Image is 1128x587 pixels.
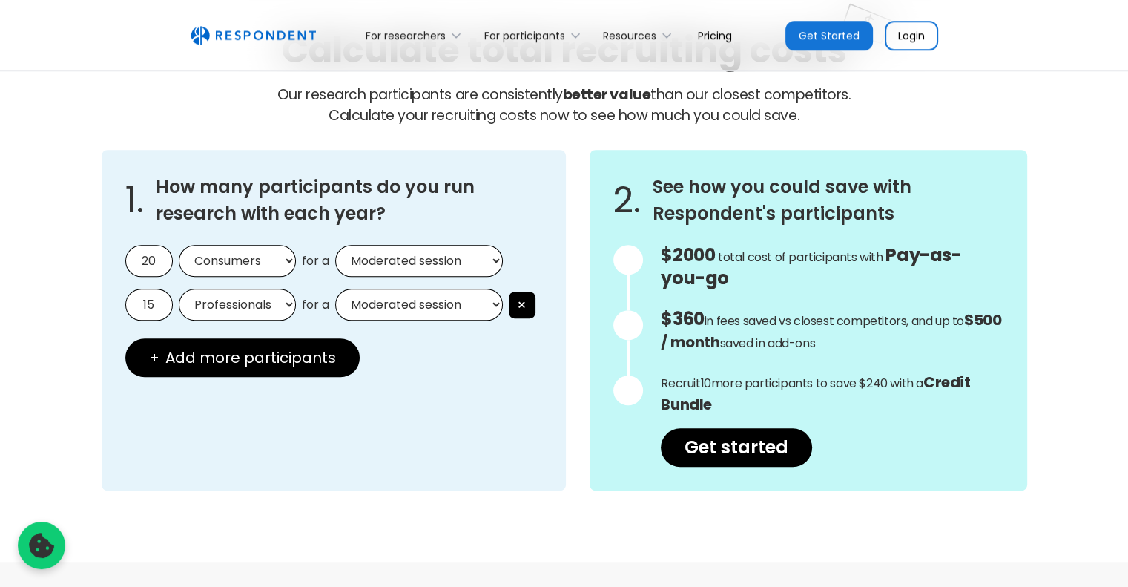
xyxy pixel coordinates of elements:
[603,28,656,43] div: Resources
[475,18,594,53] div: For participants
[686,18,744,53] a: Pricing
[156,174,543,227] h3: How many participants do you run research with each year?
[366,28,446,43] div: For researchers
[563,85,650,105] strong: better value
[125,338,360,377] button: + Add more participants
[885,21,938,50] a: Login
[165,350,336,365] span: Add more participants
[595,18,686,53] div: Resources
[125,193,144,208] span: 1.
[149,350,159,365] span: +
[653,174,1003,227] h3: See how you could save with Respondent's participants
[329,105,799,125] span: Calculate your recruiting costs now to see how much you could save.
[191,26,316,45] img: Untitled UI logotext
[484,28,565,43] div: For participants
[613,193,641,208] span: 2.
[302,254,329,269] span: for a
[102,85,1027,126] p: Our research participants are consistently than our closest competitors.
[661,243,715,267] span: $2000
[191,26,316,45] a: home
[357,18,475,53] div: For researchers
[661,428,812,467] a: Get started
[785,21,873,50] a: Get Started
[661,306,704,331] span: $360
[302,298,329,312] span: for a
[661,309,1003,354] p: in fees saved vs closest competitors, and up to saved in add-ons
[509,292,535,318] button: ×
[661,243,961,290] span: Pay-as-you-go
[661,372,1003,416] p: Recruit more participants to save $240 with a
[718,249,883,266] span: total cost of participants with
[701,375,711,392] span: 10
